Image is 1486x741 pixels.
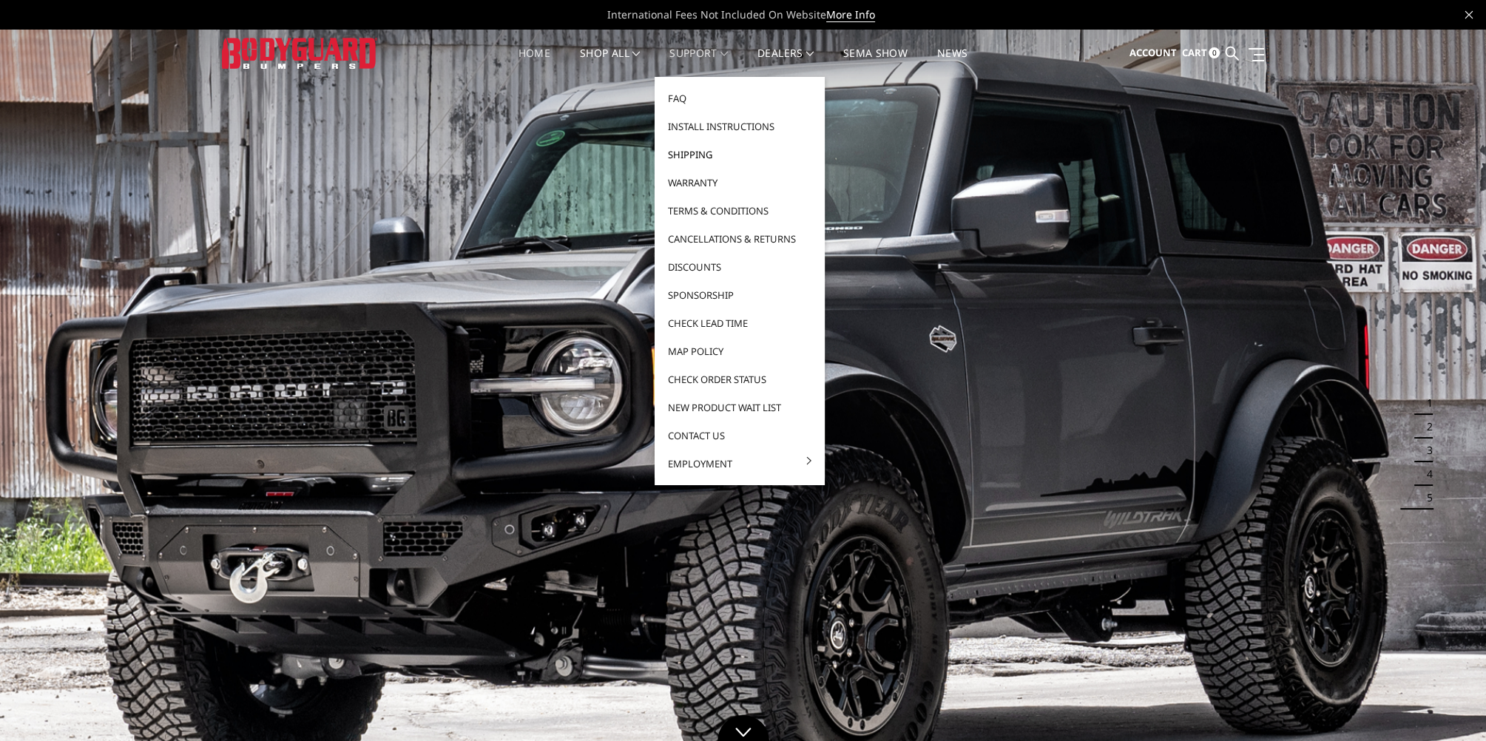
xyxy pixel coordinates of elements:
iframe: Chat Widget [1412,670,1486,741]
a: FAQ [661,84,819,112]
a: Click to Down [717,715,769,741]
a: Cart 0 [1181,33,1220,73]
a: More Info [826,7,875,22]
a: MAP Policy [661,337,819,365]
a: Dealers [757,48,814,77]
a: Discounts [661,253,819,281]
button: 4 of 5 [1418,462,1433,486]
a: Terms & Conditions [661,197,819,225]
a: New Product Wait List [661,393,819,422]
button: 1 of 5 [1418,391,1433,415]
a: Install Instructions [661,112,819,141]
a: Support [669,48,728,77]
a: Cancellations & Returns [661,225,819,253]
a: Employment [661,450,819,478]
a: Warranty [661,169,819,197]
a: Check Order Status [661,365,819,393]
a: Shipping [661,141,819,169]
span: Account [1129,46,1176,59]
button: 3 of 5 [1418,439,1433,462]
button: 2 of 5 [1418,415,1433,439]
a: Contact Us [661,422,819,450]
a: Account [1129,33,1176,73]
button: 5 of 5 [1418,486,1433,510]
a: shop all [580,48,640,77]
span: Cart [1181,46,1206,59]
a: News [937,48,967,77]
a: Home [519,48,550,77]
span: 0 [1209,47,1220,58]
a: Check Lead Time [661,309,819,337]
a: SEMA Show [843,48,908,77]
img: BODYGUARD BUMPERS [222,38,377,68]
a: Sponsorship [661,281,819,309]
